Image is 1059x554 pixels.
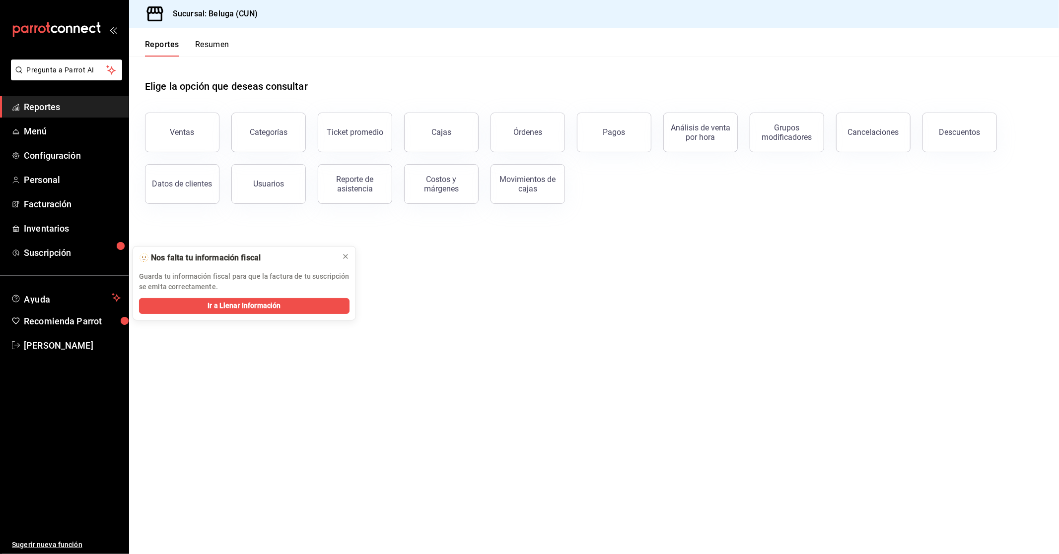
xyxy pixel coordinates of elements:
div: Usuarios [253,179,284,188]
div: Descuentos [939,127,981,137]
span: [PERSON_NAME] [24,339,121,352]
button: Ventas [145,113,219,152]
span: Personal [24,173,121,186]
button: Análisis de venta por hora [663,113,738,152]
button: Costos y márgenes [404,164,479,204]
div: Cancelaciones [848,127,899,137]
div: Pagos [603,127,626,137]
h1: Elige la opción que deseas consultar [145,79,308,94]
button: Pregunta a Parrot AI [11,60,122,80]
span: Sugerir nueva función [12,540,121,550]
span: Ayuda [24,292,108,304]
a: Pregunta a Parrot AI [7,72,122,82]
button: Ir a Llenar Información [139,298,350,314]
span: Facturación [24,197,121,211]
button: Resumen [195,40,229,57]
div: Ventas [170,127,195,137]
div: Costos y márgenes [411,175,472,193]
div: Reporte de asistencia [324,175,386,193]
span: Reportes [24,100,121,114]
span: Inventarios [24,222,121,235]
button: Usuarios [231,164,306,204]
button: open_drawer_menu [109,26,117,34]
span: Recomienda Parrot [24,314,121,328]
div: Órdenes [513,127,542,137]
div: 🫥 Nos falta tu información fiscal [139,252,334,263]
div: Análisis de venta por hora [670,123,731,142]
button: Reporte de asistencia [318,164,392,204]
button: Datos de clientes [145,164,219,204]
p: Guarda tu información fiscal para que la factura de tu suscripción se emita correctamente. [139,271,350,292]
h3: Sucursal: Beluga (CUN) [165,8,258,20]
a: Cajas [404,113,479,152]
div: navigation tabs [145,40,229,57]
div: Categorías [250,127,287,137]
button: Ticket promedio [318,113,392,152]
button: Categorías [231,113,306,152]
button: Descuentos [922,113,997,152]
button: Cancelaciones [836,113,911,152]
div: Cajas [431,126,452,138]
span: Configuración [24,149,121,162]
button: Grupos modificadores [750,113,824,152]
button: Movimientos de cajas [491,164,565,204]
span: Menú [24,124,121,138]
div: Movimientos de cajas [497,175,559,193]
div: Datos de clientes [152,179,212,188]
span: Suscripción [24,246,121,259]
button: Pagos [577,113,651,152]
div: Ticket promedio [327,127,383,137]
div: Grupos modificadores [756,123,818,142]
button: Órdenes [491,113,565,152]
span: Ir a Llenar Información [208,301,281,311]
span: Pregunta a Parrot AI [27,65,107,75]
button: Reportes [145,40,179,57]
